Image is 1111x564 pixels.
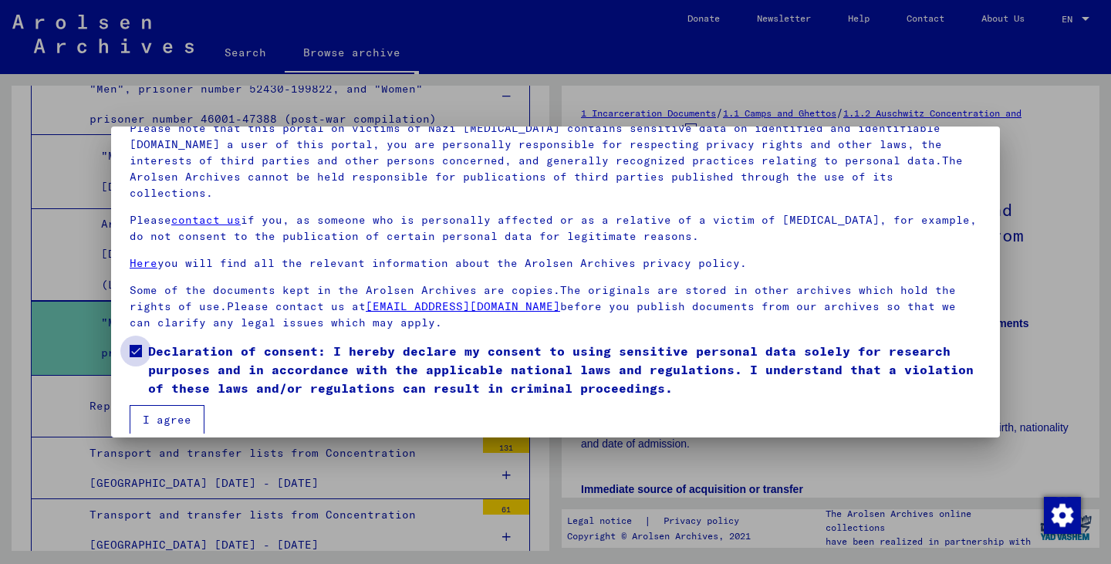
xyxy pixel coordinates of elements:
[130,256,157,270] a: Here
[130,255,981,272] p: you will find all the relevant information about the Arolsen Archives privacy policy.
[148,342,981,397] span: Declaration of consent: I hereby declare my consent to using sensitive personal data solely for r...
[130,282,981,331] p: Some of the documents kept in the Arolsen Archives are copies.The originals are stored in other a...
[1043,496,1080,533] div: Change consent
[171,213,241,227] a: contact us
[1044,497,1081,534] img: Change consent
[130,405,204,434] button: I agree
[130,212,981,245] p: Please if you, as someone who is personally affected or as a relative of a victim of [MEDICAL_DAT...
[366,299,560,313] a: [EMAIL_ADDRESS][DOMAIN_NAME]
[130,120,981,201] p: Please note that this portal on victims of Nazi [MEDICAL_DATA] contains sensitive data on identif...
